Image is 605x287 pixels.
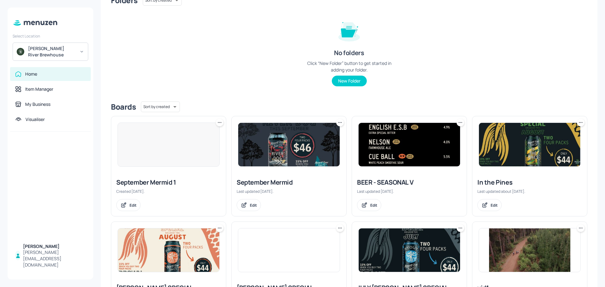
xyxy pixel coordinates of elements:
[118,228,219,272] img: 2025-07-31-17539335133699c1ts37pri5.jpeg
[357,178,462,187] div: BEER - SEASONAL V
[25,101,50,107] div: My Business
[302,60,396,73] div: Click “New Folder” button to get started in adding your folder.
[116,189,221,194] div: Created [DATE].
[491,203,498,208] div: Edit
[333,14,365,46] img: folder-empty
[370,203,377,208] div: Edit
[23,249,86,268] div: [PERSON_NAME][EMAIL_ADDRESS][DOMAIN_NAME]
[250,203,257,208] div: Edit
[26,116,45,123] div: Visualiser
[141,100,180,113] div: Sort by created
[111,102,136,112] div: Boards
[25,86,53,92] div: Item Manager
[17,48,24,55] img: avatar
[477,178,582,187] div: In the Pines
[359,123,460,166] img: 2025-09-18-175817227728345mfb3pxkk.jpeg
[237,189,341,194] div: Last updated [DATE].
[28,45,76,58] div: [PERSON_NAME] River Brewhouse
[479,123,580,166] img: 2025-08-08-1754636869565xt97kfw8in.jpeg
[238,123,340,166] img: 2025-08-29-17564624340519gq14yzc78p.jpeg
[116,178,221,187] div: September Mermid 1
[237,178,341,187] div: September Mermid
[25,71,37,77] div: Home
[479,228,580,272] img: 2025-06-20-1750416417422k0a7poijjil.jpeg
[238,228,340,272] img: 2025-07-31-1753932503330mb52hyb8kid.jpeg
[23,243,86,250] div: [PERSON_NAME]
[359,228,460,272] img: 2025-07-31-1753941019965yjfgcy6e0ip.jpeg
[332,76,367,86] button: New Folder
[357,189,462,194] div: Last updated [DATE].
[13,33,88,39] div: Select Location
[130,203,136,208] div: Edit
[477,189,582,194] div: Last updated about [DATE].
[334,49,364,57] div: No folders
